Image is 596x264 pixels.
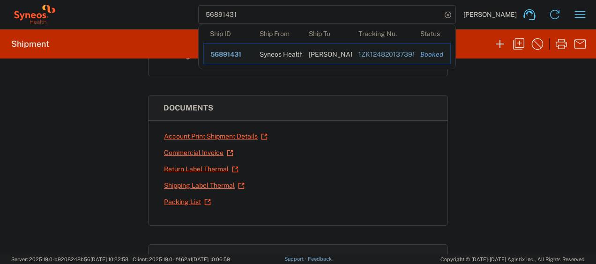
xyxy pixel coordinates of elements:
a: Commercial Invoice [164,145,234,161]
th: Ship To [302,24,352,43]
a: Account Print Shipment Details [164,128,268,145]
span: [PERSON_NAME] [463,10,517,19]
div: Christopher McShane [309,44,345,64]
h2: Shipment [11,38,49,50]
span: Copyright © [DATE]-[DATE] Agistix Inc., All Rights Reserved [440,255,585,264]
div: 56891431 [210,50,246,59]
span: Client: 2025.19.0-1f462a1 [133,257,230,262]
a: Support [284,256,308,262]
a: Return Label Thermal [164,161,239,177]
span: 56891431 [210,51,241,58]
th: Ship ID [203,24,253,43]
span: [DATE] 10:06:59 [192,257,230,262]
th: Ship From [253,24,303,43]
div: Booked [420,50,444,59]
th: Status [414,24,451,43]
a: Shipping Label Thermal [164,177,245,194]
span: Carrier information [164,253,253,262]
span: Documents [164,103,213,112]
div: Syneos Health [260,44,296,64]
span: [DATE] 10:22:58 [90,257,128,262]
table: Search Results [203,24,455,69]
a: Feedback [308,256,332,262]
a: Packing List [164,194,211,210]
input: Shipment, tracking or reference number [199,6,441,23]
th: Tracking Nu. [352,24,414,43]
span: Server: 2025.19.0-b9208248b56 [11,257,128,262]
div: 1ZK124820137395858 [358,50,407,59]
